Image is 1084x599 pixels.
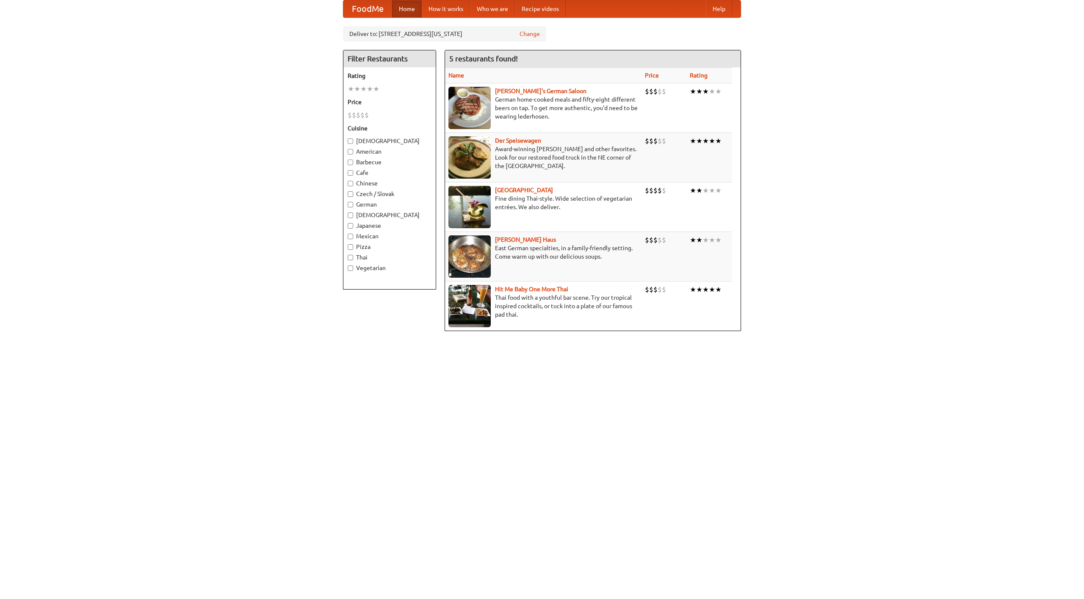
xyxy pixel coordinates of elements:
li: $ [645,136,649,146]
li: $ [365,110,369,120]
li: $ [662,186,666,195]
input: Japanese [348,223,353,229]
li: ★ [354,84,360,94]
a: Change [520,30,540,38]
img: babythai.jpg [448,285,491,327]
li: $ [649,136,653,146]
li: ★ [702,186,709,195]
li: ★ [709,136,715,146]
label: Chinese [348,179,431,188]
label: German [348,200,431,209]
h4: Filter Restaurants [343,50,436,67]
li: ★ [696,285,702,294]
li: $ [662,136,666,146]
a: Rating [690,72,708,79]
li: $ [653,235,658,245]
input: Mexican [348,234,353,239]
li: $ [658,235,662,245]
input: Thai [348,255,353,260]
label: American [348,147,431,156]
p: Award-winning [PERSON_NAME] and other favorites. Look for our restored food truck in the NE corne... [448,145,638,170]
li: $ [645,186,649,195]
img: esthers.jpg [448,87,491,129]
li: $ [649,235,653,245]
li: ★ [690,285,696,294]
a: Der Speisewagen [495,137,541,144]
li: $ [658,285,662,294]
label: Vegetarian [348,264,431,272]
li: $ [645,235,649,245]
li: $ [645,87,649,96]
img: satay.jpg [448,186,491,228]
li: $ [658,186,662,195]
h5: Cuisine [348,124,431,132]
a: Recipe videos [515,0,566,17]
input: Czech / Slovak [348,191,353,197]
a: How it works [422,0,470,17]
img: speisewagen.jpg [448,136,491,179]
li: $ [352,110,356,120]
li: $ [662,87,666,96]
label: Barbecue [348,158,431,166]
input: German [348,202,353,207]
a: [PERSON_NAME]'s German Saloon [495,88,586,94]
img: kohlhaus.jpg [448,235,491,278]
li: $ [356,110,360,120]
li: ★ [709,87,715,96]
input: Barbecue [348,160,353,165]
label: [DEMOGRAPHIC_DATA] [348,211,431,219]
li: ★ [690,186,696,195]
b: [GEOGRAPHIC_DATA] [495,187,553,193]
input: Cafe [348,170,353,176]
li: ★ [690,87,696,96]
input: Chinese [348,181,353,186]
label: Czech / Slovak [348,190,431,198]
input: Vegetarian [348,265,353,271]
li: ★ [367,84,373,94]
li: $ [649,87,653,96]
li: ★ [702,285,709,294]
h5: Rating [348,72,431,80]
input: Pizza [348,244,353,250]
li: ★ [709,285,715,294]
li: ★ [715,285,722,294]
li: ★ [715,235,722,245]
li: ★ [690,136,696,146]
a: Home [392,0,422,17]
li: ★ [702,235,709,245]
li: ★ [696,136,702,146]
li: $ [649,186,653,195]
li: ★ [702,87,709,96]
input: [DEMOGRAPHIC_DATA] [348,138,353,144]
a: FoodMe [343,0,392,17]
li: $ [360,110,365,120]
li: ★ [715,136,722,146]
li: $ [649,285,653,294]
label: Japanese [348,221,431,230]
a: Help [706,0,732,17]
a: Price [645,72,659,79]
p: East German specialties, in a family-friendly setting. Come warm up with our delicious soups. [448,244,638,261]
li: $ [658,136,662,146]
li: ★ [709,235,715,245]
a: Who we are [470,0,515,17]
li: $ [658,87,662,96]
li: ★ [715,186,722,195]
label: Pizza [348,243,431,251]
p: Fine dining Thai-style. Wide selection of vegetarian entrées. We also deliver. [448,194,638,211]
h5: Price [348,98,431,106]
p: German home-cooked meals and fifty-eight different beers on tap. To get more authentic, you'd nee... [448,95,638,121]
a: Name [448,72,464,79]
li: ★ [715,87,722,96]
a: Hit Me Baby One More Thai [495,286,568,293]
li: ★ [696,87,702,96]
div: Deliver to: [STREET_ADDRESS][US_STATE] [343,26,546,41]
li: $ [653,186,658,195]
li: ★ [702,136,709,146]
li: $ [662,285,666,294]
p: Thai food with a youthful bar scene. Try our tropical inspired cocktails, or tuck into a plate of... [448,293,638,319]
b: [PERSON_NAME] Haus [495,236,556,243]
